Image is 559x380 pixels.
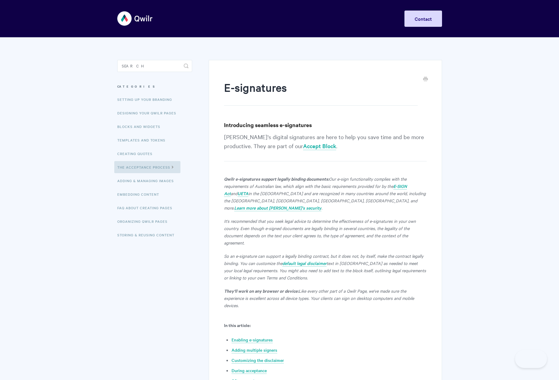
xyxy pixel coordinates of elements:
a: Print this Article [423,76,428,83]
a: FAQ About Creating Pages [117,202,177,214]
a: UETA [238,190,248,197]
a: Storing & Reusing Content [117,229,179,241]
em: Like every other part of a Qwilr Page, we've made sure the experience is excellent across all dev... [224,288,414,308]
a: During acceptance [232,367,267,374]
a: Setting up your Branding [117,93,177,105]
a: Accept Block [303,142,336,150]
a: Enabling e-signatures [232,337,273,343]
img: Qwilr Help Center [117,7,153,30]
em: It's recommended that you seek legal advice to determine the effectiveness of e-signatures in you... [224,218,416,246]
a: Learn more about [PERSON_NAME]'s security [234,205,321,211]
b: In this article: [224,322,250,328]
p: [PERSON_NAME]'s digital signatures are here to help you save time and be more productive. They ar... [224,132,426,161]
a: Organizing Qwilr Pages [117,215,172,227]
a: Adding & Managing Images [117,175,178,187]
a: The Acceptance Process [114,161,180,173]
a: Creating Quotes [117,148,157,160]
a: default legal disclaimer [282,260,327,267]
a: Contact [404,11,442,27]
em: UETA [238,190,248,196]
em: and [231,190,238,196]
a: Designing Your Qwilr Pages [117,107,181,119]
iframe: Toggle Customer Support [515,350,547,368]
a: E-SIGN Act [224,183,407,197]
a: Embedding Content [117,188,164,200]
a: Templates and Tokens [117,134,170,146]
strong: Qwilr e-signatures support legally binding documents: [224,176,329,182]
em: in the [GEOGRAPHIC_DATA] and are recognized in many countries around the world, including the [GE... [224,190,426,211]
input: Search [117,60,192,72]
em: So an e-signature can support a legally binding contract, but it does not, by itself, make the co... [224,253,423,266]
a: Blocks and Widgets [117,120,165,132]
h3: Introducing seamless e-signatures [224,121,426,129]
strong: They'll work on any browser or device: [224,288,299,294]
a: Customizing the disclaimer [232,357,284,364]
h3: Categories [117,81,192,92]
h1: E-signatures [224,80,417,106]
em: default legal disclaimer [282,260,327,266]
a: Adding multiple signers [232,347,277,354]
em: text in [GEOGRAPHIC_DATA] as needed to meet your local legal requirements. You might also need to... [224,260,426,281]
